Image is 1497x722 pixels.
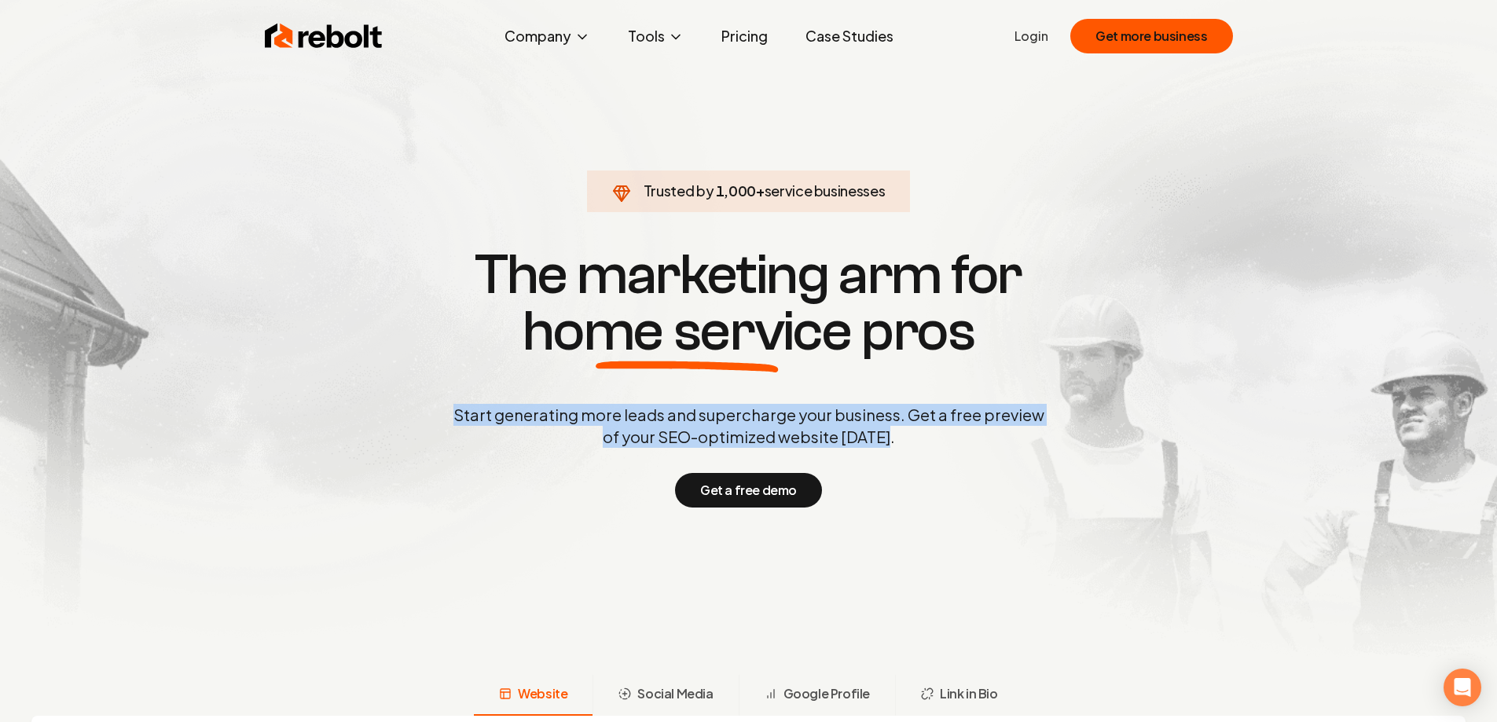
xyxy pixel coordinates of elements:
a: Pricing [709,20,780,52]
button: Get a free demo [675,473,822,508]
span: Social Media [637,684,713,703]
h1: The marketing arm for pros [372,247,1126,360]
span: service businesses [765,181,886,200]
button: Link in Bio [895,675,1023,716]
span: Trusted by [644,181,714,200]
button: Tools [615,20,696,52]
span: 1,000 [716,180,756,202]
span: Google Profile [783,684,870,703]
p: Start generating more leads and supercharge your business. Get a free preview of your SEO-optimiz... [450,404,1048,448]
span: Website [518,684,567,703]
span: home service [523,303,852,360]
button: Website [474,675,593,716]
div: Open Intercom Messenger [1444,669,1481,706]
button: Get more business [1070,19,1232,53]
button: Google Profile [739,675,895,716]
span: + [756,181,765,200]
a: Case Studies [793,20,906,52]
button: Company [492,20,603,52]
button: Social Media [593,675,738,716]
img: Rebolt Logo [265,20,383,52]
a: Login [1015,27,1048,46]
span: Link in Bio [940,684,998,703]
